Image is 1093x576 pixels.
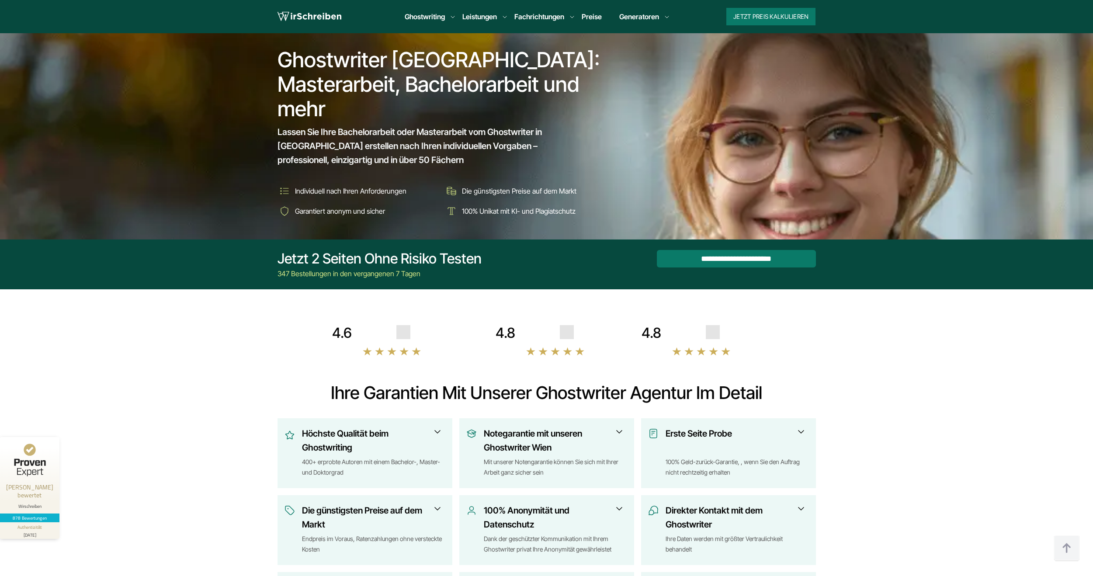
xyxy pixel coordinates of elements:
[362,347,422,356] img: stars
[619,11,659,22] a: Generatoren
[332,324,352,342] div: 4.6
[462,11,497,22] a: Leistungen
[278,125,590,167] span: Lassen Sie Ihre Bachelorarbeit oder Masterarbeit vom Ghostwriter in [GEOGRAPHIC_DATA] erstellen n...
[405,11,445,22] a: Ghostwriting
[355,325,451,339] img: kundennote
[666,427,803,455] h3: Erste Seite Probe
[1054,535,1080,562] img: button top
[665,325,761,339] img: Wirschreiben Bewertungen
[726,8,815,25] button: Jetzt Preis kalkulieren
[285,428,295,442] img: Höchste Qualität beim Ghostwriting
[642,324,661,342] div: 4.8
[3,503,56,509] div: Wirschreiben
[514,11,564,22] a: Fachrichtungen
[302,457,445,478] div: 400+ erprobte Autoren mit einem Bachelor-, Master- und Doktorgrad
[278,204,438,218] li: Garantiert anonym und sicher
[278,48,606,121] h1: Ghostwriter [GEOGRAPHIC_DATA]: Masterarbeit, Bachelorarbeit und mehr
[582,12,602,21] a: Preise
[466,505,477,516] img: 100% Anonymität und Datenschutz
[648,428,659,439] img: Erste Seite Probe
[444,204,605,218] li: 100% Unikat mit KI- und Plagiatschutz
[666,534,809,555] div: Ihre Daten werden mit größter Vertraulichkeit behandelt
[278,184,291,198] img: Individuell nach Ihren Anforderungen
[526,347,585,356] img: stars
[672,347,731,356] img: stars
[278,204,291,218] img: Garantiert anonym und sicher
[278,10,341,23] img: logo wirschreiben
[484,503,621,531] h3: 100% Anonymität und Datenschutz
[444,184,458,198] img: Die günstigsten Preise auf dem Markt
[444,204,458,218] img: 100% Unikat mit KI- und Plagiatschutz
[466,428,477,439] img: Notegarantie mit unseren Ghostwriter Wien
[3,531,56,537] div: [DATE]
[484,427,621,455] h3: Notegarantie mit unseren Ghostwriter Wien
[666,503,803,531] h3: Direkter Kontakt mit dem Ghostwriter
[278,184,438,198] li: Individuell nach Ihren Anforderungen
[285,505,295,516] img: Die günstigsten Preise auf dem Markt
[496,324,515,342] div: 4.8
[278,382,816,403] h2: Ihre Garantien mit unserer Ghostwriter Agentur im Detail
[648,505,659,516] img: Direkter Kontakt mit dem Ghostwriter
[484,457,627,478] div: Mit unserer Notengarantie können Sie sich mit Ihrer Arbeit ganz sicher sein
[278,250,482,267] div: Jetzt 2 Seiten ohne Risiko testen
[484,534,627,555] div: Dank der geschützter Kommunikation mit Ihrem Ghostwriter privat Ihre Anonymität gewährleistet
[302,534,445,555] div: Endpreis im Voraus, Ratenzahlungen ohne versteckte Kosten
[302,503,440,531] h3: Die günstigsten Preise auf dem Markt
[666,457,809,478] div: 100% Geld-zurück-Garantie, , wenn Sie den Auftrag nicht rechtzeitig erhalten
[278,268,482,279] div: 347 Bestellungen in den vergangenen 7 Tagen
[444,184,605,198] li: Die günstigsten Preise auf dem Markt
[302,427,440,455] h3: Höchste Qualität beim Ghostwriting
[17,524,42,531] div: Authentizität
[519,325,615,339] img: provenexpert reviews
